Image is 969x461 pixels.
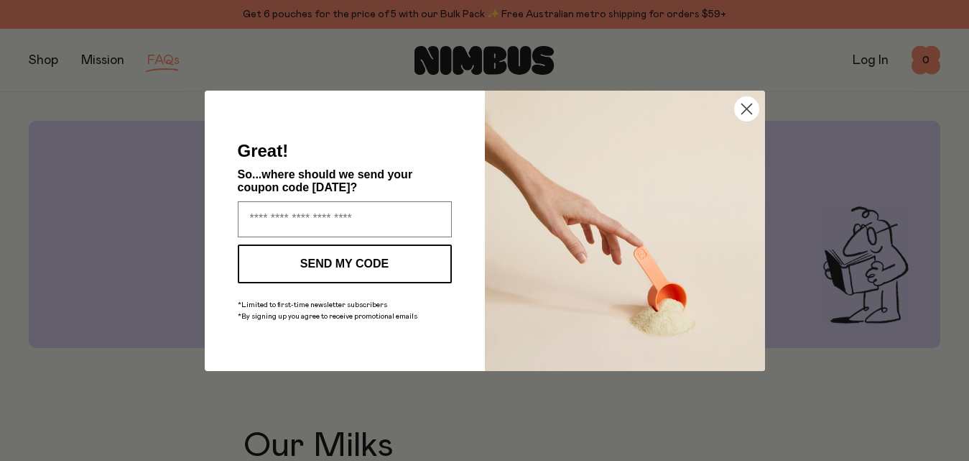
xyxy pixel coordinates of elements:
[238,301,387,309] span: *Limited to first-time newsletter subscribers
[238,201,452,237] input: Enter your email address
[485,91,765,371] img: c0d45117-8e62-4a02-9742-374a5db49d45.jpeg
[238,245,452,283] button: SEND MY CODE
[734,96,759,122] button: Close dialog
[238,168,413,193] span: So...where should we send your coupon code [DATE]?
[238,313,417,320] span: *By signing up you agree to receive promotional emails
[238,141,289,160] span: Great!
